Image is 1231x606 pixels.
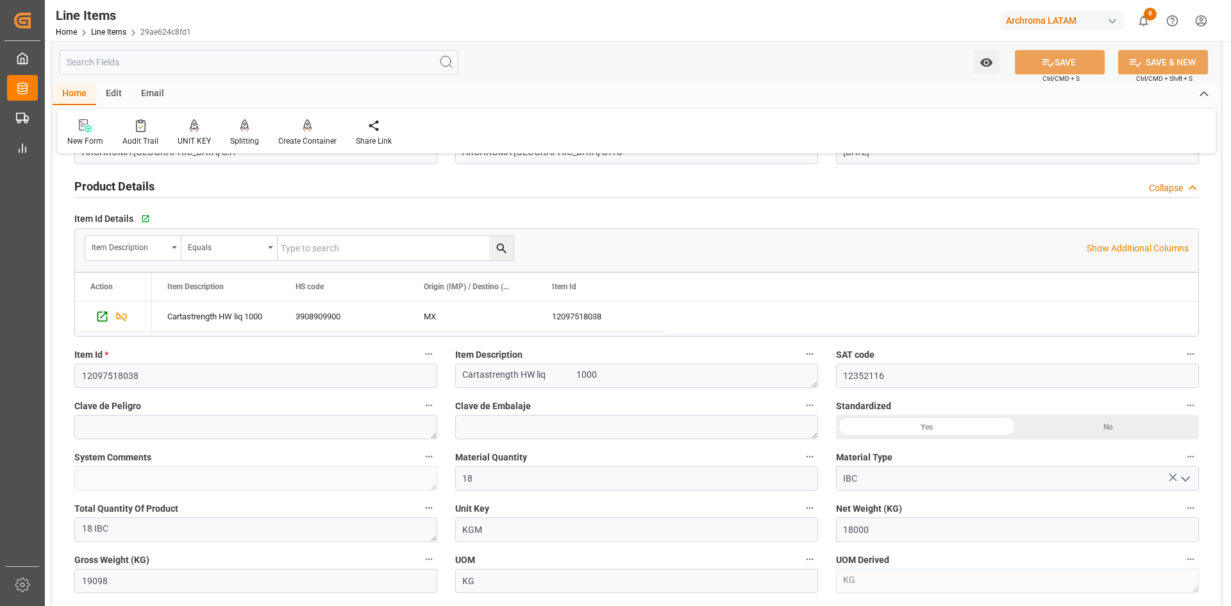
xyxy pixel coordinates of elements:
[836,569,1199,593] textarea: KG
[356,135,392,147] div: Share Link
[74,502,178,516] span: Total Quantity Of Product
[455,348,523,362] span: Item Description
[278,135,337,147] div: Create Container
[421,500,437,516] button: Total Quantity Of Product
[1182,448,1199,465] button: Material Type
[74,178,155,195] h2: Product Details
[424,282,510,291] span: Origin (IMP) / Destino (EXPO)
[836,400,891,413] span: Standardized
[85,236,181,260] button: open menu
[1182,397,1199,414] button: Standardized
[1001,8,1129,33] button: Archroma LATAM
[131,83,174,105] div: Email
[1182,500,1199,516] button: Net Weight (KG)
[1043,74,1080,83] span: Ctrl/CMD + S
[455,553,475,567] span: UOM
[96,83,131,105] div: Edit
[1149,181,1183,195] div: Collapse
[421,551,437,568] button: Gross Weight (KG)
[836,415,1017,439] div: Yes
[74,212,133,226] span: Item Id Details
[801,500,818,516] button: Unit Key
[836,451,892,464] span: Material Type
[489,236,514,260] button: search button
[53,83,96,105] div: Home
[122,135,158,147] div: Audit Trail
[1182,551,1199,568] button: UOM Derived
[801,397,818,414] button: Clave de Embalaje
[973,50,1000,74] button: open menu
[1001,12,1124,30] div: Archroma LATAM
[74,400,141,413] span: Clave de Peligro
[92,239,167,253] div: Item Description
[56,6,191,25] div: Line Items
[1158,6,1187,35] button: Help Center
[90,282,113,291] div: Action
[421,448,437,465] button: System Comments
[91,28,126,37] a: Line Items
[167,282,224,291] span: Item Description
[178,135,211,147] div: UNIT KEY
[1182,346,1199,362] button: SAT code
[152,301,665,332] div: Press SPACE to select this row.
[296,282,324,291] span: HS code
[552,282,576,291] span: Item Id
[181,236,278,260] button: open menu
[75,301,152,332] div: Press SPACE to select this row.
[1087,242,1189,255] p: Show Additional Columns
[408,301,537,332] div: MX
[1144,8,1157,21] span: 8
[1129,6,1158,35] button: show 8 new notifications
[1015,50,1105,74] button: SAVE
[74,348,108,362] span: Item Id
[836,348,875,362] span: SAT code
[421,397,437,414] button: Clave de Peligro
[801,346,818,362] button: Item Description
[152,301,280,332] div: Cartastrength HW liq 1000
[1175,469,1194,489] button: open menu
[74,518,437,542] textarea: 18 IBC
[455,502,489,516] span: Unit Key
[455,400,531,413] span: Clave de Embalaje
[1136,74,1193,83] span: Ctrl/CMD + Shift + S
[455,364,818,388] textarea: Cartastrength HW liq 1000
[1118,50,1208,74] button: SAVE & NEW
[801,551,818,568] button: UOM
[74,451,151,464] span: System Comments
[836,502,902,516] span: Net Weight (KG)
[421,346,437,362] button: Item Id *
[836,553,889,567] span: UOM Derived
[1017,415,1199,439] div: No
[280,301,408,332] div: 3908909900
[59,50,458,74] input: Search Fields
[67,135,103,147] div: New Form
[455,451,527,464] span: Material Quantity
[801,448,818,465] button: Material Quantity
[278,236,514,260] input: Type to search
[188,239,264,253] div: Equals
[537,301,665,332] div: 12097518038
[230,135,259,147] div: Splitting
[56,28,77,37] a: Home
[74,553,149,567] span: Gross Weight (KG)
